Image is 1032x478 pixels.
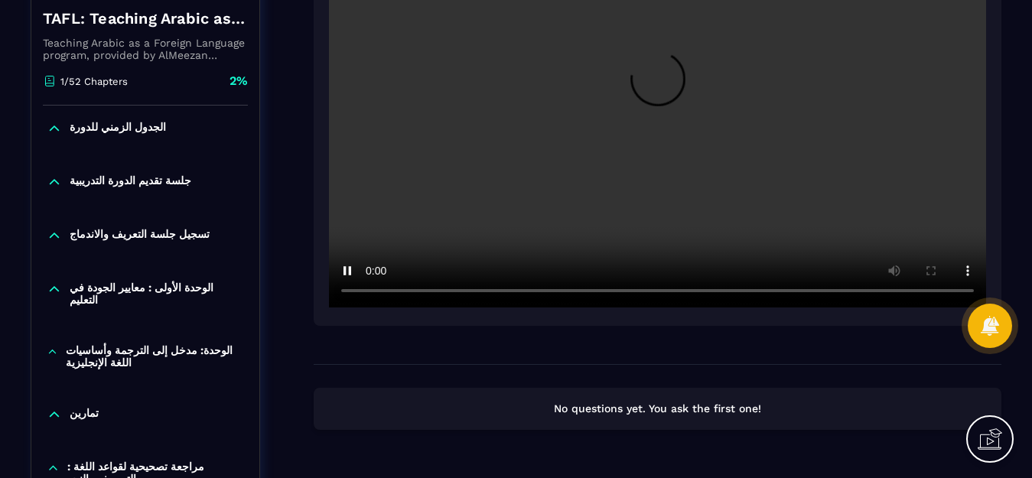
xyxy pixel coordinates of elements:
p: 1/52 Chapters [60,76,128,87]
p: 2% [230,73,248,89]
p: تسجيل جلسة التعريف والاندماج [70,228,210,243]
p: No questions yet. You ask the first one! [327,402,988,416]
p: تمارين [70,407,99,422]
p: جلسة تقديم الدورة التدريبية [70,174,191,190]
h4: TAFL: Teaching Arabic as a Foreign Language program [43,8,248,29]
p: الجدول الزمني للدورة [70,121,166,136]
p: الوحدة الأولى : معايير الجودة في التعليم [70,281,244,306]
p: Teaching Arabic as a Foreign Language program, provided by AlMeezan Academy in the [GEOGRAPHIC_DATA] [43,37,248,61]
p: الوحدة: مدخل إلى الترجمة وأساسيات اللغة الإنجليزية [66,344,244,369]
